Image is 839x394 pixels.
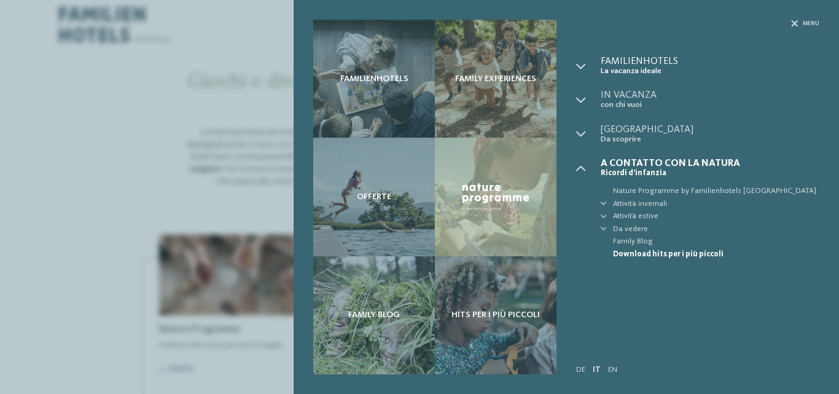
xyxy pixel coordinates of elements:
span: Familienhotels [601,57,819,66]
a: Family Blog [601,235,819,248]
span: Download hits per i più piccoli [613,248,819,261]
span: con chi vuoi [601,100,819,109]
a: Immagini da colorare, enigmi, storie e tanto altro Family Blog [313,256,435,374]
span: In vacanza [601,90,819,100]
a: Da vedere [613,223,819,235]
span: Family experiences [455,74,536,84]
a: IT [593,366,601,374]
span: Nature Programme by Familienhotels [GEOGRAPHIC_DATA] [613,185,819,197]
a: Immagini da colorare, enigmi, storie e tanto altro Familienhotels [313,20,435,138]
a: EN [608,366,617,374]
span: La vacanza ideale [601,66,819,76]
span: Family Blog [613,235,819,248]
span: Offerte [357,192,391,202]
span: Familienhotels [340,74,408,84]
a: Immagini da colorare, enigmi, storie e tanto altro Offerte [313,138,435,256]
a: Download hits per i più piccoli [601,248,819,261]
a: DE [576,366,585,374]
a: Immagini da colorare, enigmi, storie e tanto altro Hits per i più piccoli [435,256,556,374]
span: Da scoprire [601,135,819,144]
span: Ricordi d’infanzia [601,168,819,178]
a: Immagini da colorare, enigmi, storie e tanto altro Nature Programme [435,138,556,256]
span: [GEOGRAPHIC_DATA] [601,125,819,135]
a: Attività invernali [613,198,819,210]
a: Immagini da colorare, enigmi, storie e tanto altro Family experiences [435,20,556,138]
a: [GEOGRAPHIC_DATA] Da scoprire [601,125,819,144]
a: In vacanza con chi vuoi [601,90,819,109]
a: A contatto con la natura Ricordi d’infanzia [601,159,819,178]
span: Menu [803,20,819,28]
a: Familienhotels La vacanza ideale [601,57,819,76]
a: Nature Programme by Familienhotels [GEOGRAPHIC_DATA] [601,185,819,197]
a: Attività estive [613,210,819,223]
img: Nature Programme [459,181,532,213]
span: Hits per i più piccoli [451,310,540,320]
span: A contatto con la natura [601,159,819,168]
span: Family Blog [348,310,400,320]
